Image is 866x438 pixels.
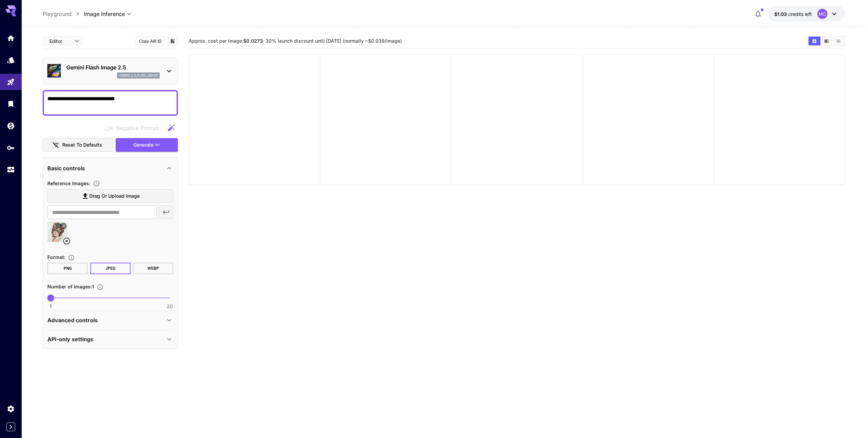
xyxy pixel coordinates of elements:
[47,189,173,203] label: Drag or upload image
[47,164,85,172] p: Basic controls
[821,37,833,45] button: Show images in video view
[768,6,845,22] button: $1.03146MC
[49,38,70,45] span: Editor
[102,124,164,132] span: Negative prompts are not compatible with the selected model.
[84,10,125,18] span: Image Inference
[774,10,812,18] div: $1.03146
[189,38,402,44] span: Approx. cost per image: · 30% launch discount until [DATE] (normally ~$0.039/image)
[47,263,88,274] button: PNG
[7,78,15,86] div: Playground
[47,331,173,347] div: API-only settings
[7,404,15,413] div: Settings
[47,335,93,343] p: API-only settings
[47,316,98,324] p: Advanced controls
[833,37,844,45] button: Show images in list view
[808,37,820,45] button: Show images in grid view
[133,263,174,274] button: WEBP
[47,312,173,328] div: Advanced controls
[808,36,845,46] div: Show images in grid viewShow images in video viewShow images in list view
[7,166,15,174] div: Usage
[7,56,15,64] div: Models
[43,138,113,152] button: Reset to defaults
[47,61,173,81] div: Gemini Flash Image 2.5gemini_2_5_flash_image
[133,141,154,149] span: Generate
[90,180,102,187] button: Upload a reference image to guide the result. This is needed for Image-to-Image or Inpainting. Su...
[7,34,15,42] div: Home
[47,284,94,289] span: Number of images : 1
[43,10,72,18] a: Playground
[90,263,131,274] button: JPEG
[135,36,166,46] button: Copy AIR ID
[116,124,159,132] span: Negative Prompt
[116,138,178,152] button: Generate
[47,180,90,186] span: Reference Images :
[774,11,788,17] span: $1.03
[7,122,15,130] div: Wallet
[243,38,263,44] b: $0.0273
[47,254,65,260] span: Format :
[119,73,158,78] p: gemini_2_5_flash_image
[89,192,140,200] span: Drag or upload image
[94,284,106,290] button: Specify how many images to generate in a single request. Each image generation will be charged se...
[7,144,15,152] div: API Keys
[66,63,160,71] p: Gemini Flash Image 2.5
[817,9,827,19] div: MC
[6,422,15,431] button: Expand sidebar
[43,10,84,18] nav: breadcrumb
[47,160,173,176] div: Basic controls
[167,303,173,310] span: 20
[65,254,77,261] button: Choose the file format for the output image.
[50,303,52,310] span: 1
[7,100,15,108] div: Library
[788,11,812,17] span: credits left
[169,37,176,45] button: Add to library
